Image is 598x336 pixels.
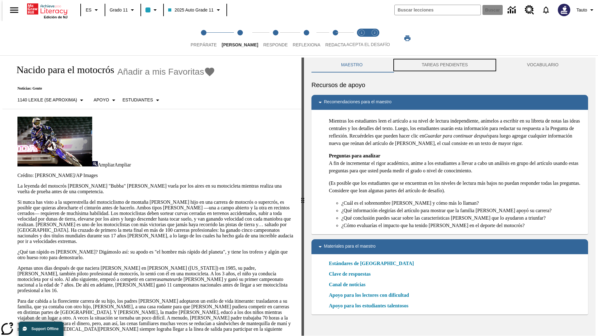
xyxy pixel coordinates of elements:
[329,117,583,147] p: Mientras los estudiantes leen el artículo a su nivel de lectura independiente, anímelos a escribi...
[17,173,294,178] p: Crédito: [PERSON_NAME]/AP Images
[120,95,164,106] button: Seleccionar estudiante
[168,7,213,13] span: 2025 Auto Grade 11
[341,222,583,229] li: ¿Cómo evaluarías el impacto que ha tenido [PERSON_NAME] en el deporte del motocrós?
[83,4,103,16] button: Lenguaje: ES, Selecciona un idioma
[341,214,583,222] li: ¿Qué conclusión puedes sacar sobre las características [PERSON_NAME] que lo ayudaron a triunfar?
[329,260,418,267] a: Estándares de [GEOGRAPHIC_DATA]
[304,58,596,336] div: activity
[161,277,178,282] em: amateur
[577,7,587,13] span: Tauto
[346,42,390,47] span: ACEPTA EL DESAFÍO
[329,152,583,175] p: A fin de incrementar el rigor académico, anime a los estudiantes a llevar a cabo un análisis en g...
[98,162,114,167] span: Ampliar
[44,15,68,19] span: Edición de NJ
[329,180,583,194] p: (Es posible que los estudiantes que se encuentran en los niveles de lectura más bajos no puedan r...
[107,4,139,16] button: Grado: Grado 11, Elige un grado
[324,243,376,250] p: Materiales para el maestro
[10,64,114,76] h1: Nacido para el motocrós
[17,117,92,166] img: El corredor de motocrós James Stewart vuela por los aires en su motocicleta de montaña.
[2,58,301,333] div: reading
[324,99,392,106] p: Recomendaciones para el maestro
[504,2,521,19] a: Centro de información
[117,66,216,77] button: Añadir a mis Favoritas - Nacido para el motocrós
[341,207,583,214] li: ¿Qué información elegirías del artículo para mostrar que la familia [PERSON_NAME] apoyó su carrera?
[86,7,92,13] span: ES
[329,153,380,158] strong: Preguntas para analizar
[374,31,375,34] text: 2
[320,21,351,55] button: Redacta step 5 of 5
[92,161,98,166] img: Ampliar
[110,7,128,13] span: Grado 11
[293,42,320,47] span: Reflexiona
[341,199,583,207] li: ¿Cuál es el sobrenombre [PERSON_NAME] y cómo más lo llaman?
[17,249,294,260] p: ¿Qué tan rápido es [PERSON_NAME]? Digámoslo así: su apodo es "el hombre más rápido del planeta", ...
[114,162,131,167] span: Ampliar
[554,2,574,18] button: Escoja un nuevo avatar
[353,21,371,55] button: Acepta el desafío lee step 1 of 2
[329,281,365,288] a: Canal de noticias, Se abrirá en una nueva ventana o pestaña
[311,58,392,72] button: Maestro
[329,270,371,278] a: Clave de respuestas, Se abrirá en una nueva ventana o pestaña
[258,21,293,55] button: Responde step 3 of 5
[17,97,77,103] p: 1140 Lexile (Se aproxima)
[311,95,588,110] div: Recomendaciones para el maestro
[263,42,288,47] span: Responde
[392,58,497,72] button: TAREAS PENDIENTES
[143,4,161,16] button: El color de la clase es azul claro. Cambiar el color de la clase.
[397,33,417,44] button: Imprimir
[191,42,217,47] span: Prepárate
[93,97,109,103] p: Apoyo
[166,4,224,16] button: Clase: 2025 Auto Grade 11, Selecciona una clase
[288,21,325,55] button: Reflexiona step 4 of 5
[301,58,304,336] div: Pulsa la tecla de intro o la barra espaciadora y luego presiona las flechas de derecha e izquierd...
[329,292,413,299] a: Apoyo para los lectores con dificultad
[361,31,362,34] text: 1
[424,133,490,138] em: Guardar para continuar después
[27,2,68,19] div: Portada
[497,58,588,72] button: VOCABULARIO
[186,21,222,55] button: Prepárate step 1 of 5
[19,322,64,336] button: Support Offline
[31,327,59,331] span: Support Offline
[538,2,554,18] a: Notificaciones
[122,97,153,103] p: Estudiantes
[17,183,294,194] p: La leyenda del motocrós [PERSON_NAME] "Bubba" [PERSON_NAME] vuela por los aires en su motocicleta...
[10,86,215,91] p: Noticias: Gente
[311,239,588,254] div: Materiales para el maestro
[91,95,120,106] button: Tipo de apoyo, Apoyo
[325,42,346,47] span: Redacta
[574,4,598,16] button: Perfil/Configuración
[311,58,588,72] div: Instructional Panel Tabs
[17,265,294,293] p: Apenas unos días después de que naciera [PERSON_NAME] en [PERSON_NAME] ([US_STATE]) en 1985, su p...
[395,5,481,15] input: Buscar campo
[311,80,588,90] h6: Recursos de apoyo
[17,199,294,244] p: Si nunca has visto a la superestrella del motociclismo de montaña [PERSON_NAME] hijo en una carre...
[117,67,204,77] span: Añadir a mis Favoritas
[366,21,384,55] button: Acepta el desafío contesta step 2 of 2
[5,1,23,19] button: Abrir el menú lateral
[15,95,88,106] button: Seleccione Lexile, 1140 Lexile (Se aproxima)
[329,302,412,310] a: Apoyo para los estudiantes talentosos
[222,42,258,47] span: [PERSON_NAME]
[521,2,538,18] a: Centro de recursos, Se abrirá en una pestaña nueva.
[558,4,570,16] img: Avatar
[217,21,263,55] button: Lee step 2 of 5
